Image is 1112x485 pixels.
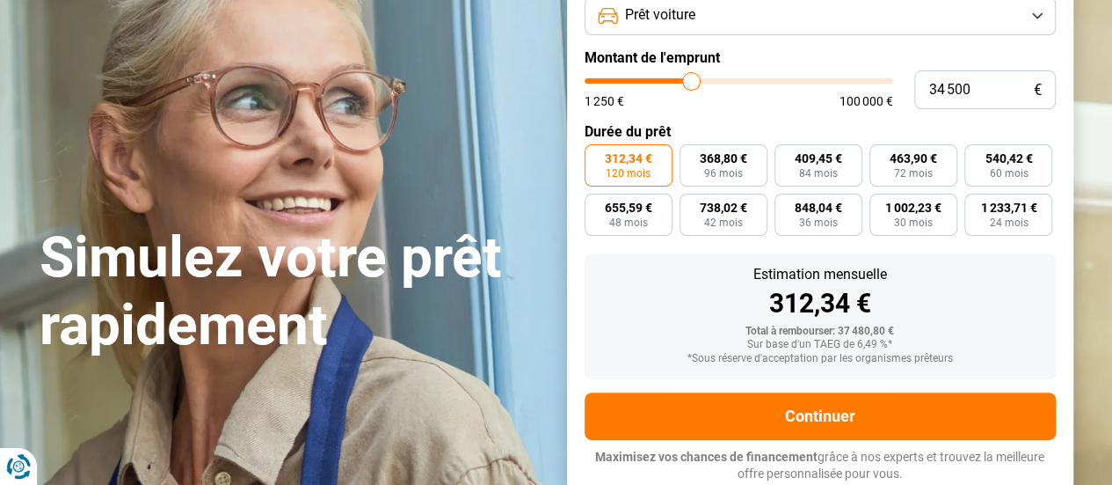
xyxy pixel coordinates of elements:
[985,152,1032,165] span: 540,42 €
[885,202,941,214] span: 1 002,23 €
[599,339,1042,351] div: Sur base d'un TAEG de 6,49 %*
[1034,83,1042,98] span: €
[585,95,624,107] span: 1 250 €
[894,168,933,179] span: 72 mois
[700,202,747,214] span: 738,02 €
[585,123,1056,140] label: Durée du prêt
[585,393,1056,440] button: Continuer
[799,168,838,179] span: 84 mois
[704,217,743,228] span: 42 mois
[799,217,838,228] span: 36 mois
[605,202,652,214] span: 655,59 €
[605,152,652,165] span: 312,34 €
[894,217,933,228] span: 30 mois
[606,168,650,179] span: 120 mois
[599,326,1042,338] div: Total à rembourser: 37 480,80 €
[704,168,743,179] span: 96 mois
[40,224,546,360] h1: Simulez votre prêt rapidement
[599,268,1042,282] div: Estimation mensuelle
[795,152,842,165] span: 409,45 €
[599,290,1042,317] div: 312,34 €
[989,217,1028,228] span: 24 mois
[609,217,648,228] span: 48 mois
[599,353,1042,365] div: *Sous réserve d'acceptation par les organismes prêteurs
[980,202,1036,214] span: 1 233,71 €
[625,5,695,25] span: Prêt voiture
[700,152,747,165] span: 368,80 €
[890,152,937,165] span: 463,90 €
[595,450,818,464] span: Maximisez vos chances de financement
[989,168,1028,179] span: 60 mois
[839,95,893,107] span: 100 000 €
[585,449,1056,483] p: grâce à nos experts et trouvez la meilleure offre personnalisée pour vous.
[585,49,1056,66] label: Montant de l'emprunt
[795,202,842,214] span: 848,04 €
